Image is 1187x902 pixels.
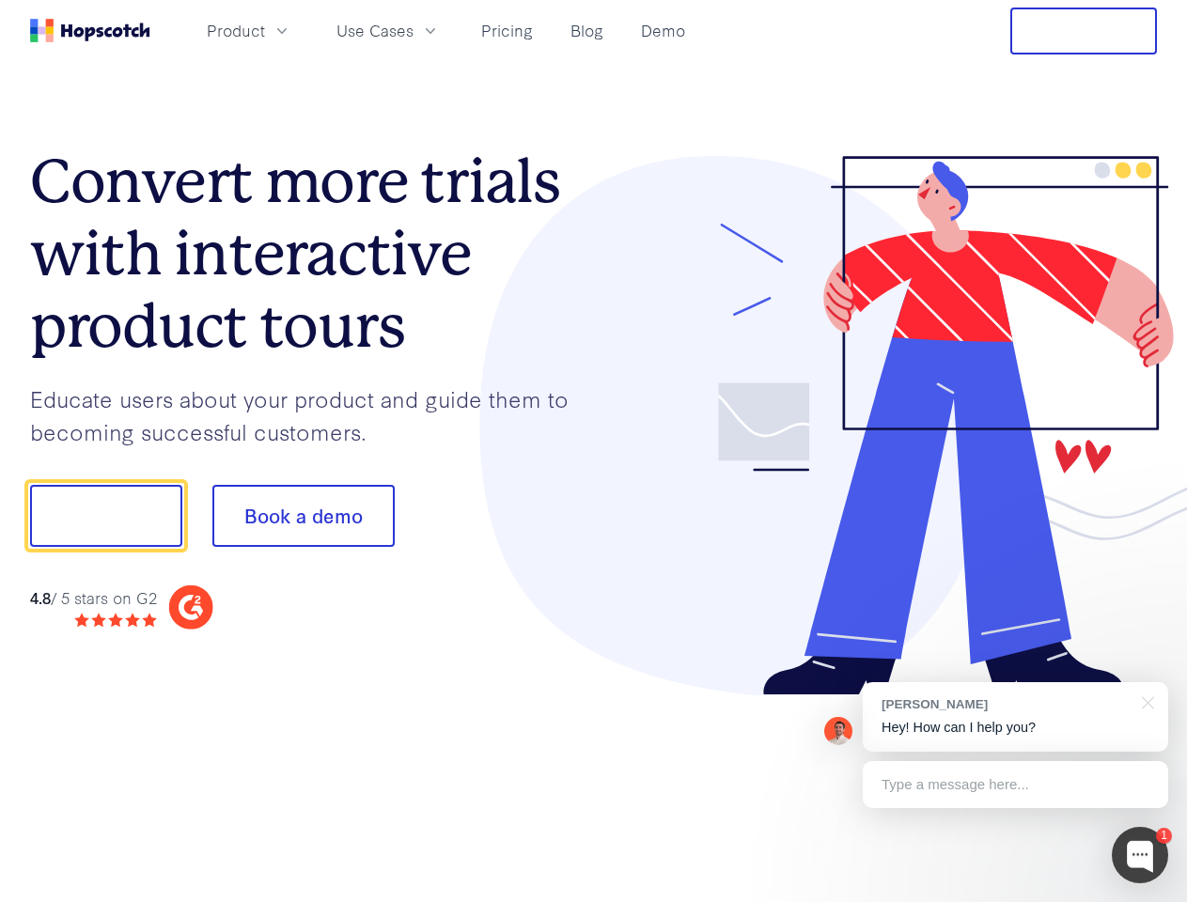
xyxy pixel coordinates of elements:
div: [PERSON_NAME] [882,695,1131,713]
button: Use Cases [325,15,451,46]
img: Mark Spera [824,717,852,745]
strong: 4.8 [30,586,51,608]
a: Blog [563,15,611,46]
a: Demo [633,15,693,46]
div: Type a message here... [863,761,1168,808]
div: / 5 stars on G2 [30,586,157,610]
button: Free Trial [1010,8,1157,54]
button: Product [195,15,303,46]
button: Show me! [30,485,182,547]
a: Home [30,19,150,42]
p: Educate users about your product and guide them to becoming successful customers. [30,382,594,447]
span: Product [207,19,265,42]
span: Use Cases [336,19,414,42]
button: Book a demo [212,485,395,547]
p: Hey! How can I help you? [882,718,1149,738]
h1: Convert more trials with interactive product tours [30,146,594,362]
div: 1 [1156,828,1172,844]
a: Pricing [474,15,540,46]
